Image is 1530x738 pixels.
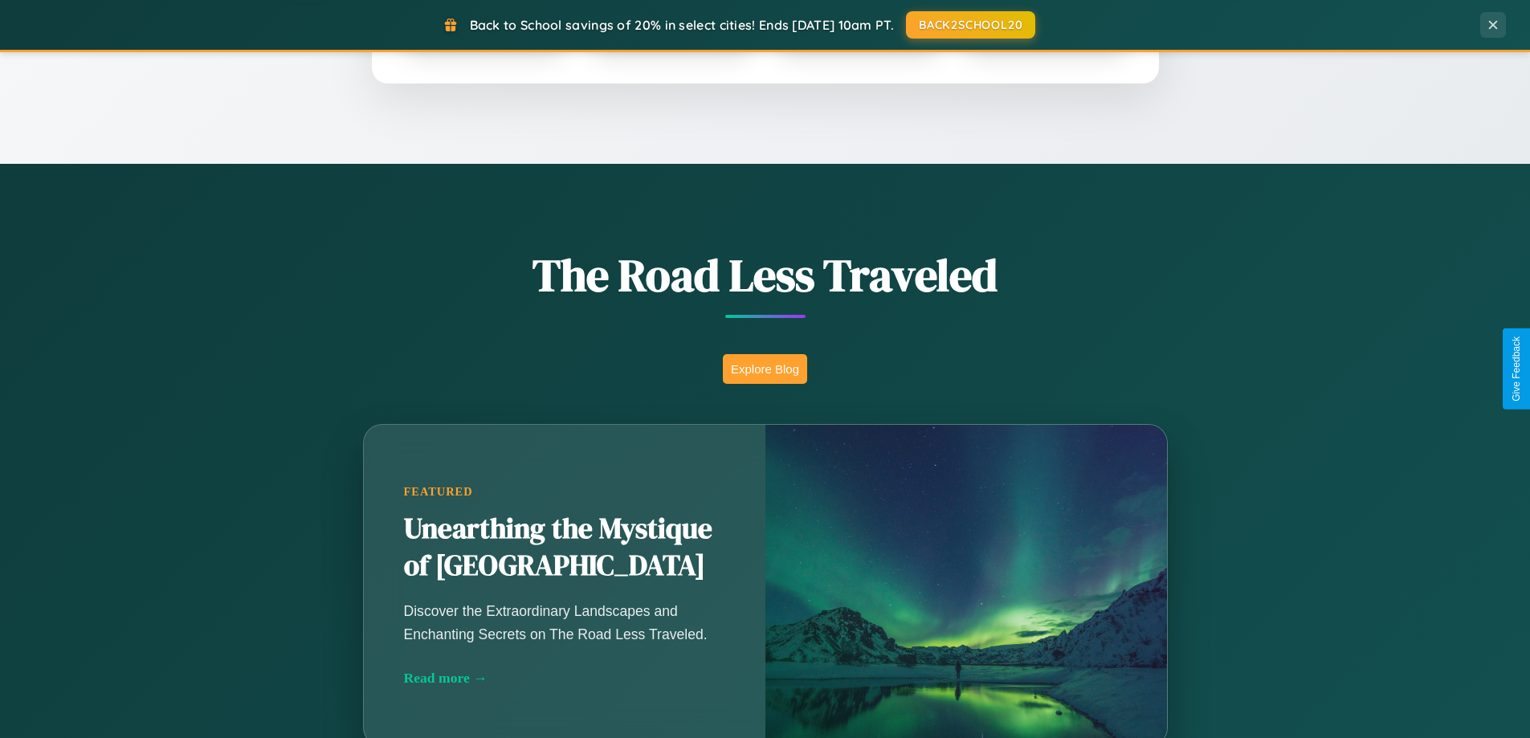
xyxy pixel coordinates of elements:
[284,244,1247,306] h1: The Road Less Traveled
[723,354,807,384] button: Explore Blog
[1511,336,1522,402] div: Give Feedback
[404,670,725,687] div: Read more →
[404,511,725,585] h2: Unearthing the Mystique of [GEOGRAPHIC_DATA]
[404,485,725,499] div: Featured
[404,600,725,645] p: Discover the Extraordinary Landscapes and Enchanting Secrets on The Road Less Traveled.
[470,17,894,33] span: Back to School savings of 20% in select cities! Ends [DATE] 10am PT.
[906,11,1035,39] button: BACK2SCHOOL20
